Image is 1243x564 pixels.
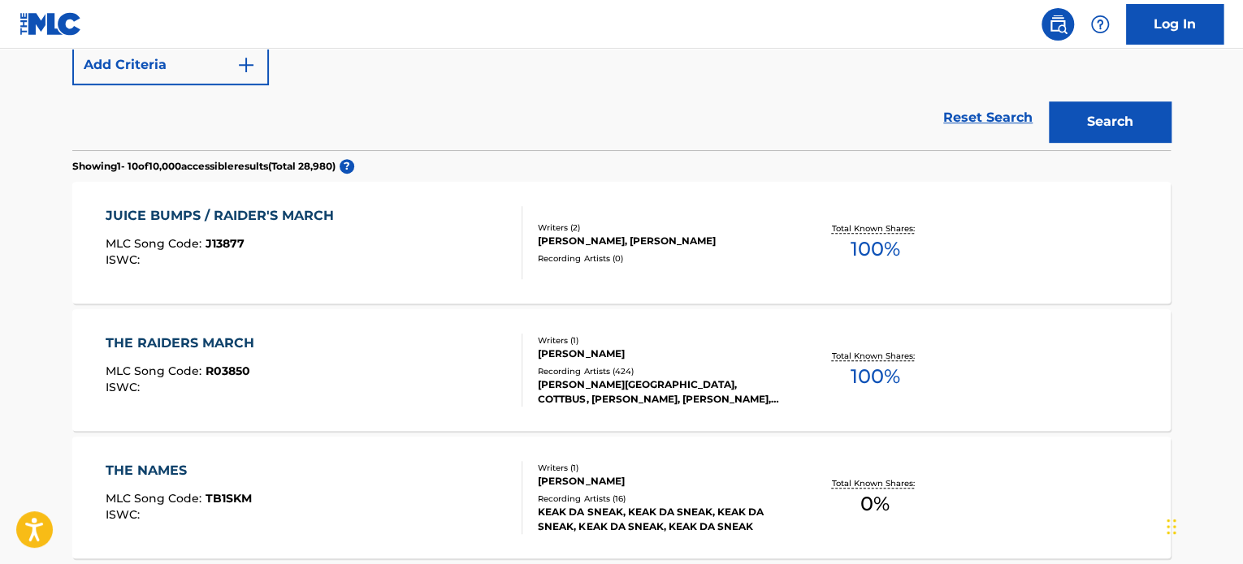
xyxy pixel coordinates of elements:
[538,252,783,265] div: Recording Artists ( 0 )
[206,236,245,251] span: J13877
[72,159,336,174] p: Showing 1 - 10 of 10,000 accessible results (Total 28,980 )
[538,365,783,377] div: Recording Artists ( 424 )
[206,364,250,378] span: R03850
[831,350,918,362] p: Total Known Shares:
[850,362,899,391] span: 100 %
[1126,4,1224,45] a: Log In
[106,380,144,394] span: ISWC :
[1090,15,1110,34] img: help
[538,222,783,234] div: Writers ( 2 )
[538,334,783,347] div: Writers ( 1 )
[19,12,82,36] img: MLC Logo
[850,235,899,264] span: 100 %
[340,159,354,174] span: ?
[935,100,1041,136] a: Reset Search
[1167,502,1176,551] div: Drag
[1042,8,1074,41] a: Public Search
[106,461,252,480] div: THE NAMES
[538,347,783,361] div: [PERSON_NAME]
[106,507,144,522] span: ISWC :
[831,477,918,489] p: Total Known Shares:
[538,505,783,534] div: KEAK DA SNEAK, KEAK DA SNEAK, KEAK DA SNEAK, KEAK DA SNEAK, KEAK DA SNEAK
[1084,8,1116,41] div: Help
[1049,101,1171,142] button: Search
[1048,15,1068,34] img: search
[236,55,256,75] img: 9d2ae6d4665cec9f34b9.svg
[206,491,252,506] span: TB1SKM
[72,309,1171,431] a: THE RAIDERS MARCHMLC Song Code:R03850ISWC:Writers (1)[PERSON_NAME]Recording Artists (424)[PERSON_...
[538,377,783,407] div: [PERSON_NAME][GEOGRAPHIC_DATA], COTTBUS, [PERSON_NAME], [PERSON_NAME], [PERSON_NAME], [PERSON_NAM...
[1162,486,1243,564] iframe: Chat Widget
[106,252,144,267] span: ISWC :
[72,45,269,85] button: Add Criteria
[106,491,206,506] span: MLC Song Code :
[538,462,783,474] div: Writers ( 1 )
[106,364,206,378] span: MLC Song Code :
[72,182,1171,304] a: JUICE BUMPS / RAIDER'S MARCHMLC Song Code:J13877ISWC:Writers (2)[PERSON_NAME], [PERSON_NAME]Recor...
[106,236,206,251] span: MLC Song Code :
[72,437,1171,558] a: THE NAMESMLC Song Code:TB1SKMISWC:Writers (1)[PERSON_NAME]Recording Artists (16)KEAK DA SNEAK, KE...
[106,206,342,226] div: JUICE BUMPS / RAIDER'S MARCH
[538,474,783,489] div: [PERSON_NAME]
[106,334,262,353] div: THE RAIDERS MARCH
[538,493,783,505] div: Recording Artists ( 16 )
[831,222,918,235] p: Total Known Shares:
[538,234,783,248] div: [PERSON_NAME], [PERSON_NAME]
[860,489,890,519] span: 0 %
